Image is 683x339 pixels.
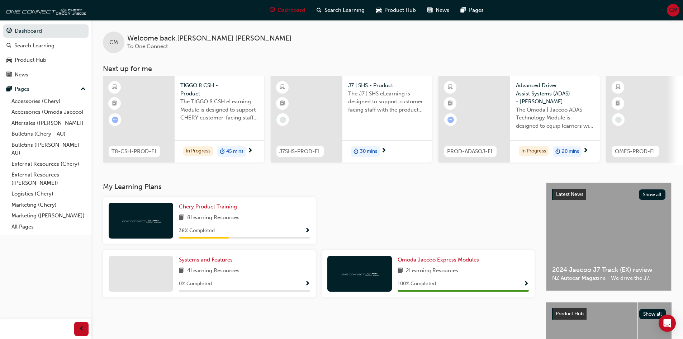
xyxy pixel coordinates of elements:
[556,191,583,197] span: Latest News
[324,6,365,14] span: Search Learning
[179,227,215,235] span: 38 % Completed
[179,280,212,288] span: 0 % Completed
[667,4,679,17] button: CM
[179,203,237,210] span: Chery Product Training
[311,3,370,18] a: search-iconSearch Learning
[9,96,89,107] a: Accessories (Chery)
[9,199,89,211] a: Marketing (Chery)
[616,99,621,108] span: booktick-icon
[9,128,89,140] a: Bulletins (Chery - AU)
[422,3,455,18] a: news-iconNews
[552,308,666,320] a: Product HubShow all
[9,188,89,199] a: Logistics (Chery)
[305,281,310,287] span: Show Progress
[220,147,225,156] span: duration-icon
[280,117,286,123] span: learningRecordVerb_NONE-icon
[583,148,588,154] span: next-icon
[305,279,310,288] button: Show Progress
[516,81,594,106] span: Advanced Driver Assist Systems (ADAS) - [PERSON_NAME]
[436,6,449,14] span: News
[103,76,264,163] a: T8-CSH-PROD-ELTIGGO 8 CSH - ProductThe TIGGO 8 CSH eLearning Module is designed to support CHERY ...
[226,147,243,156] span: 45 mins
[270,6,275,15] span: guage-icon
[317,6,322,15] span: search-icon
[305,226,310,235] button: Show Progress
[15,85,29,93] div: Pages
[183,146,213,156] div: In Progress
[348,90,426,114] span: The J7 | SHS eLearning is designed to support customer facing staff with the product and sales in...
[6,57,12,63] span: car-icon
[127,43,168,50] span: To One Connect
[398,280,436,288] span: 100 % Completed
[516,106,594,130] span: The Omoda | Jaecoo ADAS Technology Module is designed to equip learners with essential knowledge ...
[348,81,426,90] span: J7 | SHS - Product
[639,309,666,319] button: Show all
[271,76,432,163] a: J7SHS-PROD-ELJ7 | SHS - ProductThe J7 | SHS eLearning is designed to support customer facing staf...
[427,6,433,15] span: news-icon
[9,118,89,129] a: Aftersales ([PERSON_NAME])
[384,6,416,14] span: Product Hub
[615,117,622,123] span: learningRecordVerb_NONE-icon
[127,34,291,43] span: Welcome back , [PERSON_NAME] [PERSON_NAME]
[398,256,482,264] a: Omoda Jaecoo Express Modules
[180,98,259,122] span: The TIGGO 8 CSH eLearning Module is designed to support CHERY customer-facing staff with the prod...
[280,99,285,108] span: booktick-icon
[523,281,529,287] span: Show Progress
[179,267,184,276] span: book-icon
[552,189,665,200] a: Latest NewsShow all
[4,3,86,17] a: oneconnect
[555,147,560,156] span: duration-icon
[562,147,579,156] span: 20 mins
[187,267,239,276] span: 4 Learning Resources
[9,210,89,221] a: Marketing ([PERSON_NAME])
[15,71,28,79] div: News
[448,83,453,92] span: learningResourceType_ELEARNING-icon
[360,147,377,156] span: 30 mins
[398,256,479,263] span: Omoda Jaecoo Express Modules
[438,76,600,163] a: PROD-ADASOJ-ELAdvanced Driver Assist Systems (ADAS) - [PERSON_NAME]The Omoda | Jaecoo ADAS Techno...
[14,42,54,50] div: Search Learning
[179,256,233,263] span: Systems and Features
[398,267,403,276] span: book-icon
[6,72,12,78] span: news-icon
[370,3,422,18] a: car-iconProduct Hub
[264,3,311,18] a: guage-iconDashboard
[519,146,549,156] div: In Progress
[179,256,236,264] a: Systems and Features
[3,83,89,96] button: Pages
[354,147,359,156] span: duration-icon
[9,159,89,170] a: External Resources (Chery)
[179,203,240,211] a: Chery Product Training
[91,65,683,73] h3: Next up for me
[305,228,310,234] span: Show Progress
[448,99,453,108] span: booktick-icon
[381,148,386,154] span: next-icon
[669,6,678,14] span: CM
[639,189,666,200] button: Show all
[615,147,656,156] span: OME5-PROD-EL
[523,279,529,288] button: Show Progress
[3,68,89,81] a: News
[376,6,381,15] span: car-icon
[3,24,89,38] a: Dashboard
[9,169,89,188] a: External Resources ([PERSON_NAME])
[552,266,665,274] span: 2024 Jaecoo J7 Track (EX) review
[406,267,458,276] span: 2 Learning Resources
[616,83,621,92] span: learningResourceType_ELEARNING-icon
[103,183,535,191] h3: My Learning Plans
[3,39,89,52] a: Search Learning
[112,117,118,123] span: learningRecordVerb_ATTEMPT-icon
[247,148,253,154] span: next-icon
[340,270,379,277] img: oneconnect
[556,311,584,317] span: Product Hub
[9,221,89,232] a: All Pages
[3,23,89,83] button: DashboardSearch LearningProduct HubNews
[3,53,89,67] a: Product Hub
[469,6,484,14] span: Pages
[112,83,117,92] span: learningResourceType_ELEARNING-icon
[461,6,466,15] span: pages-icon
[9,107,89,118] a: Accessories (Omoda Jaecoo)
[6,86,12,93] span: pages-icon
[112,147,157,156] span: T8-CSH-PROD-EL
